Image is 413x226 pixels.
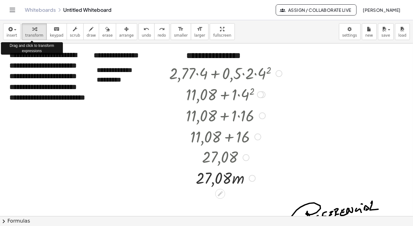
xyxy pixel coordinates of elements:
[154,23,169,40] button: redoredo
[381,33,390,38] span: save
[362,23,377,40] button: new
[99,23,116,40] button: erase
[194,33,205,38] span: larger
[342,33,357,38] span: settings
[143,25,149,33] i: undo
[398,33,406,38] span: load
[102,33,112,38] span: erase
[215,189,225,199] div: Edit math
[158,33,166,38] span: redo
[67,23,84,40] button: scrub
[7,33,17,38] span: insert
[276,4,357,16] button: Assign / Collaborate Live
[210,23,235,40] button: fullscreen
[7,5,17,15] button: Toggle navigation
[25,7,56,13] a: Whiteboards
[83,23,99,40] button: draw
[197,25,203,33] i: format_size
[339,23,361,40] button: settings
[178,25,184,33] i: format_size
[395,23,410,40] button: load
[3,23,20,40] button: insert
[22,23,47,40] button: transform
[70,33,80,38] span: scrub
[138,23,155,40] button: undoundo
[174,33,188,38] span: smaller
[365,33,373,38] span: new
[116,23,137,40] button: arrange
[46,23,67,40] button: keyboardkeypad
[281,7,351,13] span: Assign / Collaborate Live
[142,33,151,38] span: undo
[358,4,406,16] button: [PERSON_NAME]
[87,33,96,38] span: draw
[159,25,165,33] i: redo
[213,33,231,38] span: fullscreen
[378,23,394,40] button: save
[54,25,59,33] i: keyboard
[1,42,63,55] div: Drag and click to transform expressions
[171,23,191,40] button: format_sizesmaller
[25,33,43,38] span: transform
[119,33,134,38] span: arrange
[363,7,401,13] span: [PERSON_NAME]
[191,23,209,40] button: format_sizelarger
[50,33,64,38] span: keypad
